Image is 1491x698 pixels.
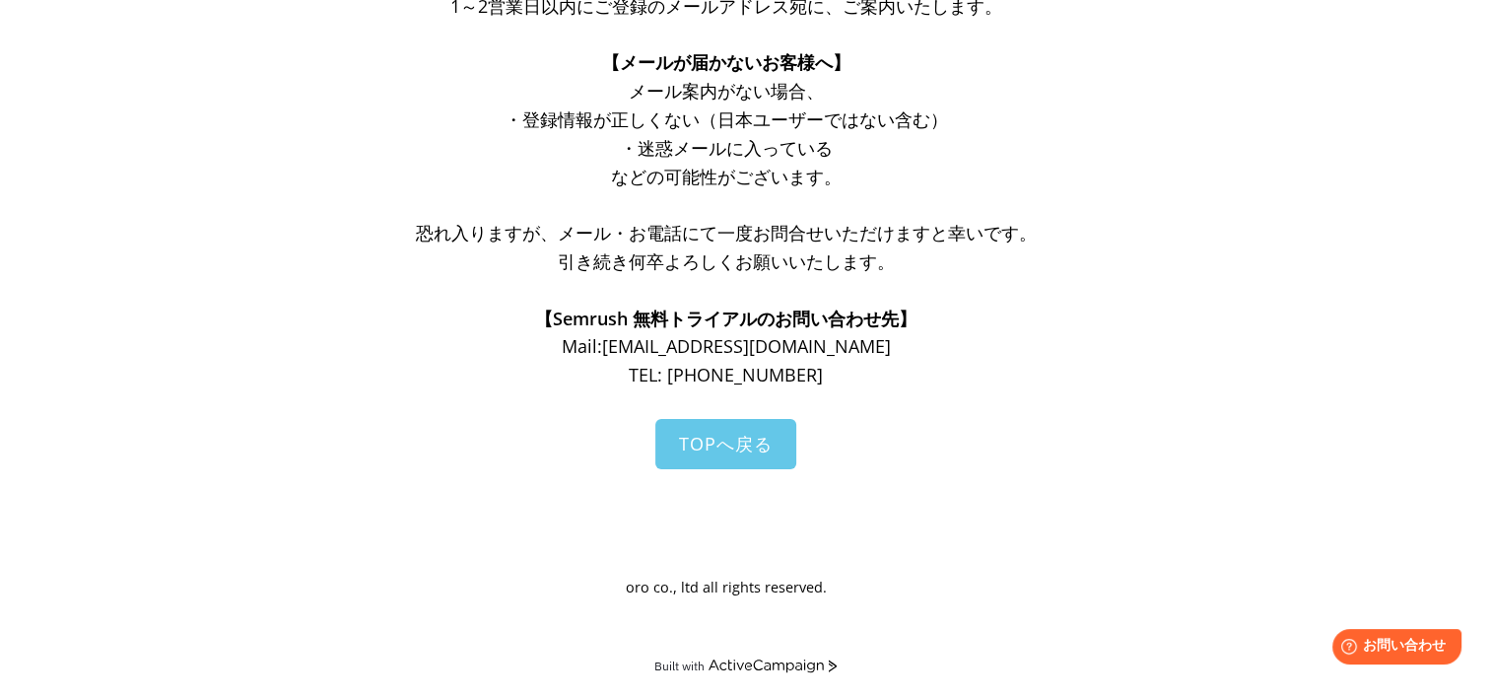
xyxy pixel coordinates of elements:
span: Mail: [EMAIL_ADDRESS][DOMAIN_NAME] [562,334,891,358]
div: Built with [654,659,705,673]
span: メール案内がない場合、 [629,79,824,103]
span: oro co., ltd all rights reserved. [626,578,827,596]
span: TOPへ戻る [679,432,773,455]
span: ・登録情報が正しくない（日本ユーザーではない含む） [505,107,948,131]
span: 引き続き何卒よろしくお願いいたします。 [558,249,895,273]
span: 【メールが届かないお客様へ】 [602,50,850,74]
a: TOPへ戻る [655,419,796,469]
iframe: Help widget launcher [1316,621,1469,676]
span: 恐れ入りますが、メール・お電話にて一度お問合せいただけますと幸いです。 [416,221,1037,244]
span: などの可能性がございます。 [611,165,842,188]
span: ・迷惑メールに入っている [620,136,833,160]
span: 【Semrush 無料トライアルのお問い合わせ先】 [535,307,916,330]
span: TEL: [PHONE_NUMBER] [629,363,823,386]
